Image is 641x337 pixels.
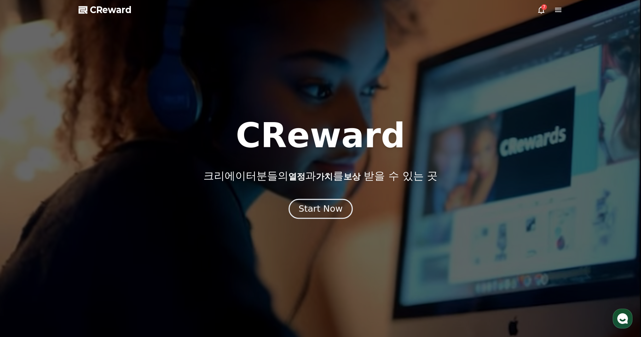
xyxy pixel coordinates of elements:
span: 가치 [316,172,333,182]
a: 대화 [47,224,91,242]
h1: CReward [236,119,405,153]
span: 홈 [22,235,27,241]
a: CReward [79,4,132,16]
button: Start Now [288,199,352,219]
span: 보상 [343,172,360,182]
a: 7 [537,6,545,14]
a: 홈 [2,224,47,242]
span: 설정 [109,235,118,241]
span: CReward [90,4,132,16]
a: 설정 [91,224,136,242]
p: 크리에이터분들의 과 를 받을 수 있는 곳 [203,170,438,182]
div: Start Now [299,203,342,215]
span: 대화 [65,235,73,241]
a: Start Now [290,206,351,213]
div: 7 [541,4,547,10]
span: 열정 [288,172,305,182]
